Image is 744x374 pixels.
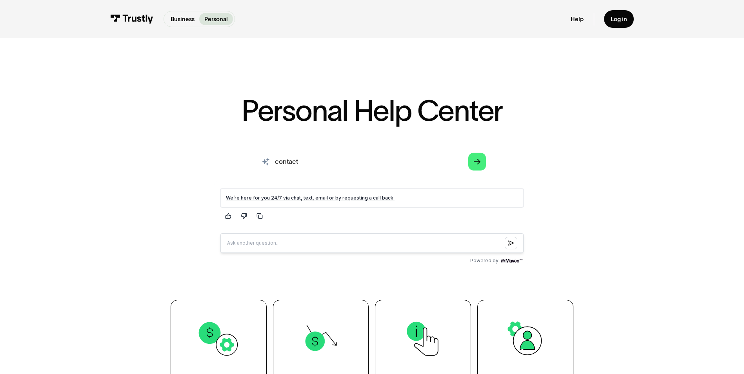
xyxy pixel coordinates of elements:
[251,148,492,175] input: search
[251,148,492,175] form: Search
[256,76,284,82] span: Powered by
[242,96,503,125] h1: Personal Help Center
[291,55,303,68] button: Submit question
[204,15,228,24] p: Personal
[171,15,195,24] p: Business
[286,76,309,82] img: Maven AGI Logo
[604,10,634,28] a: Log in
[611,15,627,23] div: Log in
[166,13,199,25] a: Business
[110,15,153,24] img: Trustly Logo
[199,13,233,25] a: Personal
[12,13,180,19] a: We’re here for you 24/7 via chat, text, email or by requesting a call back.
[6,52,309,71] input: Question box
[571,15,584,23] a: Help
